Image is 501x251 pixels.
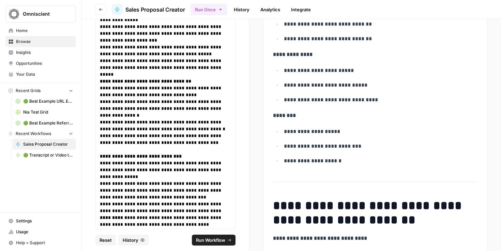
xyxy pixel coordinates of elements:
a: Usage [5,226,76,237]
span: Recent Grids [16,88,41,94]
button: Recent Workflows [5,129,76,139]
span: Opportunities [16,60,73,67]
span: History [123,237,138,243]
span: Home [16,28,73,34]
a: Settings [5,216,76,226]
a: Sales Proposal Creator [112,4,185,15]
img: Omniscient Logo [8,8,20,20]
span: Run Workflow [196,237,225,243]
a: Nia Test Grid [13,107,76,118]
a: Browse [5,36,76,47]
a: Opportunities [5,58,76,69]
button: Recent Grids [5,86,76,96]
span: Recent Workflows [16,131,51,137]
span: Omniscient [23,11,64,17]
span: Usage [16,229,73,235]
a: Insights [5,47,76,58]
a: Your Data [5,69,76,80]
span: Insights [16,49,73,56]
button: Workspace: Omniscient [5,5,76,23]
a: 🟢 Best Example Referring Domains Finder Grid (1) [13,118,76,129]
span: Sales Proposal Creator [23,141,73,147]
span: Nia Test Grid [23,109,73,115]
span: Settings [16,218,73,224]
button: Reset [95,235,116,246]
span: Sales Proposal Creator [125,5,185,14]
a: Sales Proposal Creator [13,139,76,150]
span: Your Data [16,71,73,77]
a: Integrate [287,4,315,15]
span: Reset [100,237,112,243]
a: 🟢 Transcript or Video to LinkedIn Posts [13,150,76,161]
button: Run Workflow [192,235,236,246]
span: Browse [16,39,73,45]
button: History [119,235,149,246]
span: 🟢 Best Example URL Extractor Grid (3) [23,98,73,104]
span: 🟢 Best Example Referring Domains Finder Grid (1) [23,120,73,126]
button: Run Once [191,4,227,15]
a: 🟢 Best Example URL Extractor Grid (3) [13,96,76,107]
a: History [230,4,254,15]
span: 🟢 Transcript or Video to LinkedIn Posts [23,152,73,158]
a: Analytics [256,4,284,15]
span: Help + Support [16,240,73,246]
button: Help + Support [5,237,76,248]
a: Home [5,25,76,36]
